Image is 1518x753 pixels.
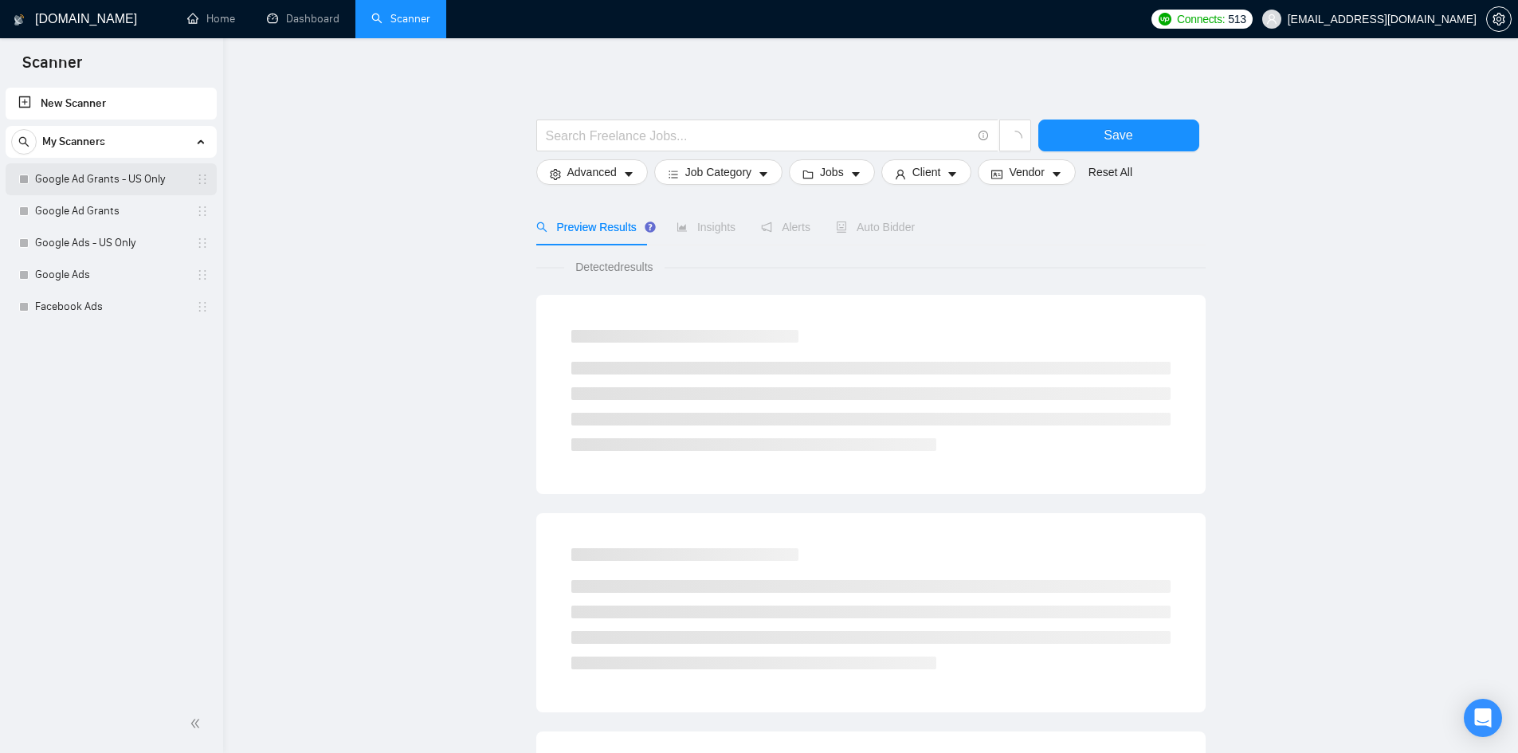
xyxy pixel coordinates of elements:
a: Google Ad Grants - US Only [35,163,186,195]
span: caret-down [850,168,861,180]
span: Insights [677,221,735,233]
span: caret-down [623,168,634,180]
div: Open Intercom Messenger [1464,699,1502,737]
a: Reset All [1088,163,1132,181]
span: Save [1104,125,1132,145]
a: Google Ads [35,259,186,291]
span: caret-down [758,168,769,180]
span: Client [912,163,941,181]
button: Save [1038,120,1199,151]
span: Preview Results [536,221,651,233]
a: Google Ads - US Only [35,227,186,259]
a: searchScanner [371,12,430,25]
span: Scanner [10,51,95,84]
a: dashboardDashboard [267,12,339,25]
a: Google Ad Grants [35,195,186,227]
span: 513 [1228,10,1245,28]
span: setting [550,168,561,180]
a: New Scanner [18,88,204,120]
a: setting [1486,13,1512,25]
span: Job Category [685,163,751,181]
button: setting [1486,6,1512,32]
span: search [12,136,36,147]
span: info-circle [979,131,989,141]
li: New Scanner [6,88,217,120]
span: setting [1487,13,1511,25]
span: Vendor [1009,163,1044,181]
span: Connects: [1177,10,1225,28]
input: Search Freelance Jobs... [546,126,971,146]
a: homeHome [187,12,235,25]
span: Jobs [820,163,844,181]
span: holder [196,300,209,313]
button: barsJob Categorycaret-down [654,159,783,185]
span: robot [836,222,847,233]
button: search [11,129,37,155]
span: notification [761,222,772,233]
img: upwork-logo.png [1159,13,1171,25]
span: idcard [991,168,1002,180]
span: My Scanners [42,126,105,158]
span: holder [196,237,209,249]
img: logo [14,7,25,33]
div: Tooltip anchor [643,220,657,234]
span: caret-down [1051,168,1062,180]
button: idcardVendorcaret-down [978,159,1075,185]
span: holder [196,173,209,186]
span: Detected results [564,258,664,276]
a: Facebook Ads [35,291,186,323]
span: user [895,168,906,180]
button: folderJobscaret-down [789,159,875,185]
span: loading [1008,131,1022,145]
span: user [1266,14,1277,25]
span: bars [668,168,679,180]
span: area-chart [677,222,688,233]
span: Alerts [761,221,810,233]
button: settingAdvancedcaret-down [536,159,648,185]
span: holder [196,269,209,281]
span: folder [802,168,814,180]
span: double-left [190,716,206,731]
li: My Scanners [6,126,217,323]
span: caret-down [947,168,958,180]
button: userClientcaret-down [881,159,972,185]
span: Auto Bidder [836,221,915,233]
span: Advanced [567,163,617,181]
span: search [536,222,547,233]
span: holder [196,205,209,218]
